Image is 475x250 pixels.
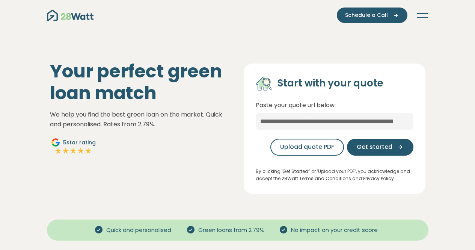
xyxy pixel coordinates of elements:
button: Upload quote PDF [270,139,344,156]
h4: Start with your quote [277,77,383,90]
span: Upload quote PDF [280,142,334,152]
h1: Your perfect green loan match [50,61,232,104]
img: Full star [69,147,77,155]
button: Toggle navigation [416,12,428,19]
img: 28Watt [47,10,93,21]
img: Full star [54,147,62,155]
a: Google5star ratingFull starFull starFull starFull starFull star [50,138,97,156]
span: Schedule a Call [345,11,388,19]
p: By clicking 'Get Started” or ‘Upload your PDF’, you acknowledge and accept the 28Watt Terms and C... [256,168,413,182]
span: 5 star rating [63,139,96,147]
button: Get started [347,139,413,156]
img: Full star [77,147,84,155]
p: Paste your quote url below [256,100,413,110]
span: Green loans from 2.79% [195,226,267,235]
nav: Main navigation [47,8,428,23]
img: Full star [84,147,92,155]
span: Quick and personalised [103,226,174,235]
img: Full star [62,147,69,155]
p: We help you find the best green loan on the market. Quick and personalised. Rates from 2.79%. [50,110,232,129]
button: Schedule a Call [337,8,407,23]
span: No impact on your credit score [288,226,381,235]
img: Google [51,138,60,147]
span: Get started [357,142,392,152]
